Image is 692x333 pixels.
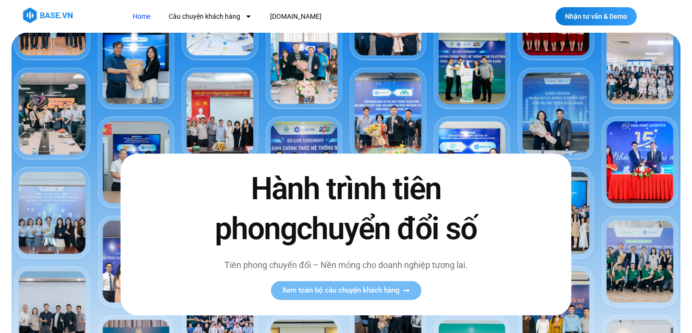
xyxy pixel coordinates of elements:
span: Xem toàn bộ câu chuyện khách hàng [282,287,400,294]
h2: Hành trình tiên phong [195,169,497,249]
a: Câu chuyện khách hàng [161,8,259,26]
a: Home [125,8,158,26]
p: Tiên phong chuyển đổi – Nền móng cho doanh nghiệp tương lai. [195,258,497,271]
span: Nhận tư vấn & Demo [565,13,627,20]
a: Nhận tư vấn & Demo [556,7,637,26]
nav: Menu [125,8,494,26]
a: Xem toàn bộ câu chuyện khách hàng [271,281,421,300]
span: chuyển đổi số [297,211,477,247]
a: [DOMAIN_NAME] [263,8,329,26]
